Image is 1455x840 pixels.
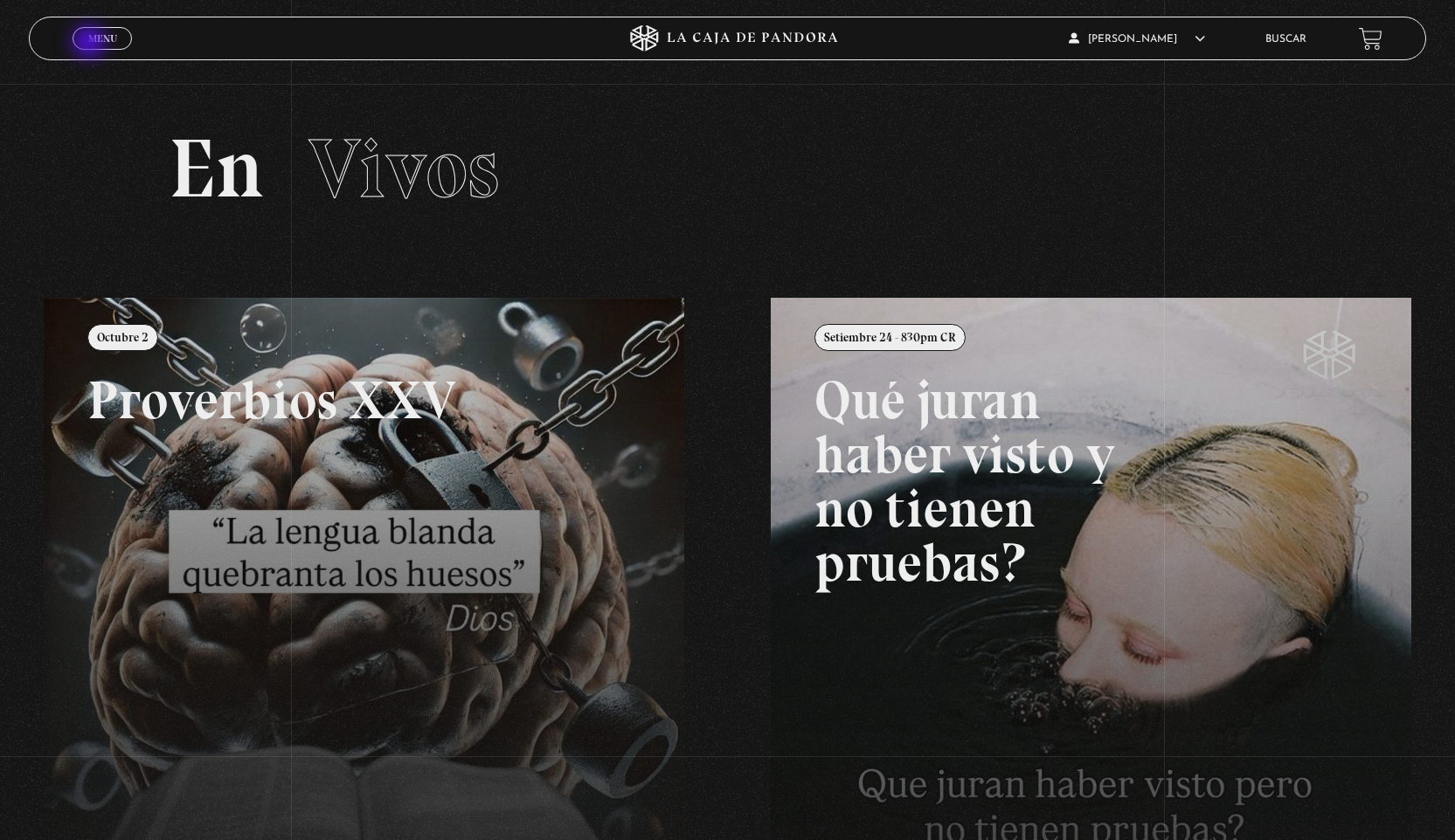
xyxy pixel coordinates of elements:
span: Vivos [308,119,499,218]
span: Menu [88,33,117,44]
span: [PERSON_NAME] [1069,34,1205,45]
a: Buscar [1265,34,1306,45]
a: View your shopping cart [1359,27,1382,51]
h2: En [169,127,1286,210]
span: Cerrar [82,48,123,60]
